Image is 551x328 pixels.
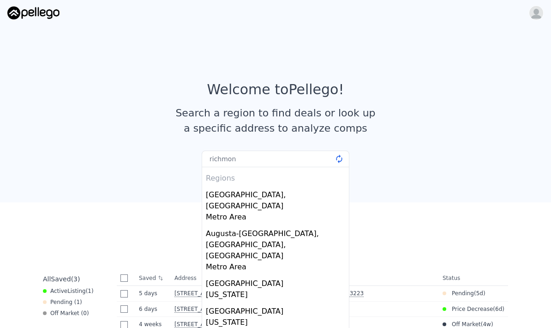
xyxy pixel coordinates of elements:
img: avatar [529,6,544,20]
div: [GEOGRAPHIC_DATA] [206,274,349,289]
div: Augusta-[GEOGRAPHIC_DATA], [GEOGRAPHIC_DATA], [GEOGRAPHIC_DATA] [206,225,349,261]
th: Saved [135,271,171,285]
div: All ( 3 ) [43,274,80,284]
div: [US_STATE] [206,289,349,302]
time: 2025-09-06 16:14 [139,321,167,328]
time: 2025-09-27 00:17 [139,290,167,297]
span: ) [491,321,493,328]
div: [GEOGRAPHIC_DATA], [GEOGRAPHIC_DATA] [206,186,349,212]
span: Listing [67,288,86,294]
div: Off Market ( 0 ) [43,310,89,317]
div: Welcome to Pellego ! [207,81,344,98]
input: Search an address or region... [202,151,349,167]
div: Metro Area [206,261,349,274]
th: Status [439,271,508,286]
span: Off Market ( [446,321,483,328]
div: Metro Area [206,212,349,225]
span: ) [483,290,485,297]
div: Search a region to find deals or look up a specific address to analyze comps [172,105,379,136]
span: ) [502,305,504,313]
th: Address [171,271,439,286]
div: Saved Properties [39,232,512,249]
span: Pending ( [446,290,476,297]
time: 2025-09-06 10:33 [483,321,491,328]
span: Saved [51,275,71,283]
time: 2025-09-27 00:00 [476,290,483,297]
div: [GEOGRAPHIC_DATA] [206,302,349,317]
time: 2025-09-26 19:44 [139,305,167,313]
img: Pellego [7,6,60,19]
span: Active ( 1 ) [50,287,94,295]
time: 2025-09-26 13:36 [495,305,502,313]
div: Regions [202,167,349,186]
span: Price Decrease ( [446,305,495,313]
div: Pending ( 1 ) [43,298,82,306]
